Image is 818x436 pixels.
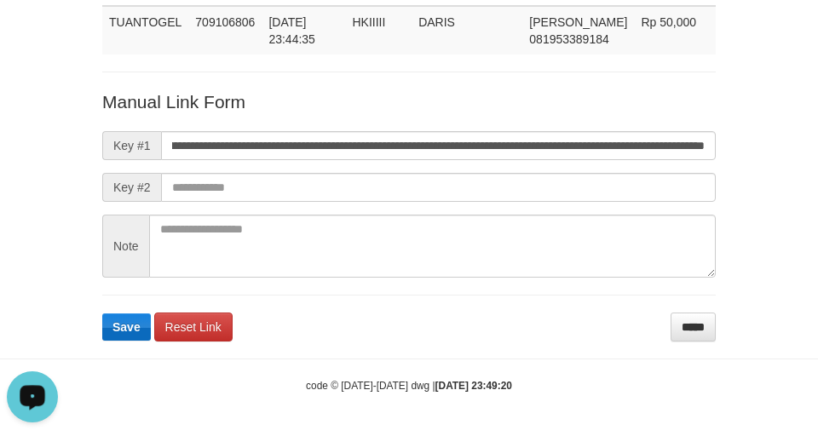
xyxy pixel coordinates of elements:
[102,215,149,278] span: Note
[529,32,608,46] span: Copy 081953389184 to clipboard
[102,313,151,341] button: Save
[435,380,512,392] strong: [DATE] 23:49:20
[112,320,141,334] span: Save
[102,131,161,160] span: Key #1
[188,6,262,54] td: 709106806
[418,15,455,29] span: DARIS
[102,89,716,114] p: Manual Link Form
[641,15,696,29] span: Rp 50,000
[102,173,161,202] span: Key #2
[352,15,385,29] span: HKIIIII
[7,7,58,58] button: Open LiveChat chat widget
[165,320,222,334] span: Reset Link
[306,380,512,392] small: code © [DATE]-[DATE] dwg |
[102,6,188,54] td: TUANTOGEL
[154,313,233,341] a: Reset Link
[268,15,315,46] span: [DATE] 23:44:35
[529,15,627,29] span: [PERSON_NAME]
